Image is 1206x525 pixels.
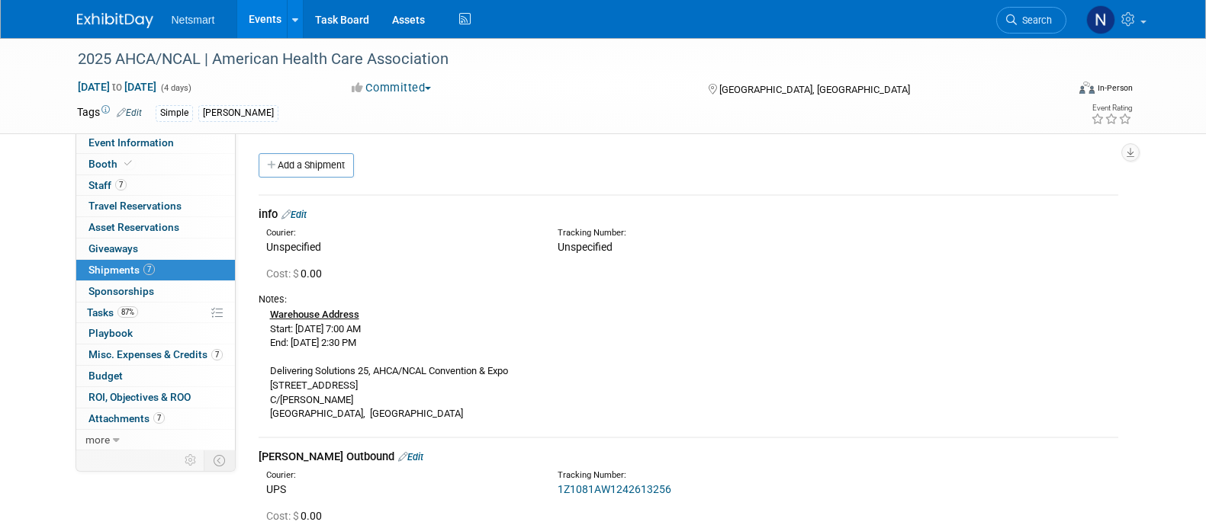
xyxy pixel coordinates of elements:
a: Event Information [76,133,235,153]
span: Unspecified [558,241,613,253]
span: Asset Reservations [88,221,179,233]
a: ROI, Objectives & ROO [76,387,235,408]
span: [DATE] [DATE] [77,80,157,94]
span: 7 [211,349,223,360]
img: Nina Finn [1086,5,1115,34]
span: Cost: $ [266,510,301,522]
button: Committed [346,80,437,96]
a: Edit [117,107,142,118]
div: Tracking Number: [558,227,899,239]
span: (4 days) [159,83,191,93]
a: Budget [76,366,235,386]
span: 7 [153,412,165,424]
a: Edit [398,451,423,463]
span: 7 [115,179,127,190]
span: Staff [88,179,127,191]
img: ExhibitDay [77,13,153,28]
span: Cost: $ [266,267,301,280]
a: Asset Reservations [76,217,235,238]
i: Booth reservation complete [124,159,132,168]
span: Misc. Expenses & Credits [88,348,223,360]
a: Edit [281,209,307,220]
a: Sponsorships [76,281,235,302]
span: Travel Reservations [88,200,182,212]
a: Playbook [76,323,235,344]
b: Warehouse Address [270,309,359,320]
span: [GEOGRAPHIC_DATA], [GEOGRAPHIC_DATA] [719,84,910,95]
span: 7 [143,264,155,275]
a: Tasks87% [76,303,235,323]
div: [PERSON_NAME] [198,105,278,121]
div: Simple [156,105,193,121]
td: Tags [77,104,142,122]
span: Sponsorships [88,285,154,297]
span: 0.00 [266,510,328,522]
span: Attachments [88,412,165,424]
div: Courier: [266,227,535,239]
a: more [76,430,235,450]
div: Notes: [259,293,1118,306]
div: info [259,206,1118,222]
td: Toggle Event Tabs [204,450,235,470]
span: to [110,81,124,93]
div: Courier: [266,469,535,482]
span: Booth [88,158,135,170]
span: more [85,434,110,446]
span: Budget [88,370,123,382]
span: Shipments [88,264,155,276]
a: Staff7 [76,175,235,196]
a: Giveaways [76,238,235,259]
span: Netsmart [172,14,215,26]
div: [PERSON_NAME] Outbound [259,449,1118,465]
div: Start: [DATE] 7:00 AM End: [DATE] 2:30 PM Delivering Solutions 25, AHCA/NCAL Convention & Expo [S... [259,306,1118,421]
span: Search [1017,14,1052,26]
td: Personalize Event Tab Strip [178,450,204,470]
a: Misc. Expenses & Credits7 [76,344,235,365]
span: Playbook [88,327,133,339]
a: Shipments7 [76,260,235,280]
span: ROI, Objectives & ROO [88,391,191,403]
a: Search [996,7,1066,34]
div: Event Format [976,79,1134,102]
a: Booth [76,154,235,174]
span: Tasks [87,306,138,319]
a: Add a Shipment [259,153,354,178]
div: Tracking Number: [558,469,899,482]
div: Event Rating [1091,104,1132,112]
div: UPS [266,482,535,497]
div: In-Person [1097,82,1133,94]
span: 87% [117,306,138,318]
span: Giveaways [88,242,138,254]
div: 2025 AHCA/NCAL | American Health Care Association [72,46,1044,73]
div: Unspecified [266,239,535,254]
a: Travel Reservations [76,196,235,216]
a: 1Z1081AW1242613256 [558,483,671,495]
span: 0.00 [266,267,328,280]
a: Attachments7 [76,408,235,429]
img: Format-Inperson.png [1079,82,1095,94]
span: Event Information [88,136,174,149]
